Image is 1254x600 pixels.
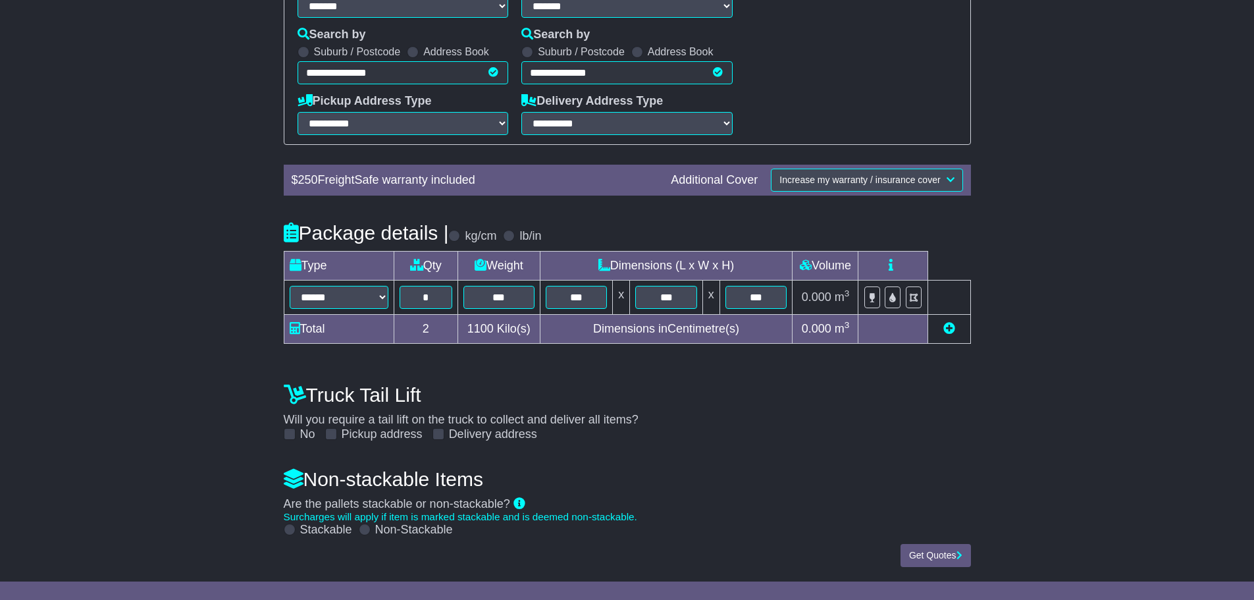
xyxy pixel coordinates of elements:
span: 1100 [467,322,494,335]
button: Increase my warranty / insurance cover [771,169,962,192]
td: Total [284,314,394,343]
label: Suburb / Postcode [314,45,401,58]
div: Will you require a tail lift on the truck to collect and deliver all items? [277,377,978,442]
td: Weight [458,251,540,280]
h4: Non-stackable Items [284,468,971,490]
span: Are the pallets stackable or non-stackable? [284,497,510,510]
h4: Package details | [284,222,449,244]
span: 250 [298,173,318,186]
td: Dimensions in Centimetre(s) [540,314,793,343]
a: Add new item [943,322,955,335]
td: Qty [394,251,458,280]
label: Search by [521,28,590,42]
h4: Truck Tail Lift [284,384,971,406]
td: Type [284,251,394,280]
td: Dimensions (L x W x H) [540,251,793,280]
button: Get Quotes [901,544,971,567]
td: Volume [793,251,858,280]
td: Kilo(s) [458,314,540,343]
label: Suburb / Postcode [538,45,625,58]
label: Pickup address [342,427,423,442]
td: x [702,280,719,314]
span: m [835,290,850,304]
label: Delivery Address Type [521,94,663,109]
sup: 3 [845,288,850,298]
label: Address Book [648,45,714,58]
div: Additional Cover [664,173,764,188]
div: $ FreightSafe warranty included [285,173,665,188]
label: Delivery address [449,427,537,442]
label: Pickup Address Type [298,94,432,109]
label: lb/in [519,229,541,244]
label: Search by [298,28,366,42]
span: m [835,322,850,335]
td: x [613,280,630,314]
label: Non-Stackable [375,523,453,537]
td: 2 [394,314,458,343]
span: 0.000 [802,290,831,304]
span: Increase my warranty / insurance cover [779,175,940,185]
label: No [300,427,315,442]
label: Stackable [300,523,352,537]
label: Address Book [423,45,489,58]
div: Surcharges will apply if item is marked stackable and is deemed non-stackable. [284,511,971,523]
span: 0.000 [802,322,831,335]
label: kg/cm [465,229,496,244]
sup: 3 [845,320,850,330]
